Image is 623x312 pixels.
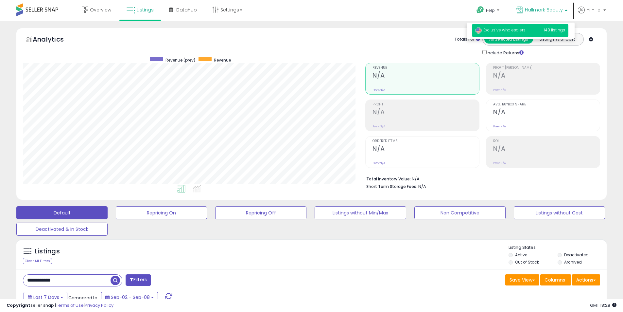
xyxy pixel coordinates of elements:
[486,8,495,13] span: Help
[366,176,411,182] b: Total Inventory Value:
[372,161,385,165] small: Prev: N/A
[533,35,581,44] button: Listings With Cost
[85,302,113,308] a: Privacy Policy
[515,252,527,258] label: Active
[493,161,506,165] small: Prev: N/A
[33,294,59,301] span: Last 7 Days
[586,7,601,13] span: Hi Hillel
[372,139,479,143] span: Ordered Items
[68,295,98,301] span: Compared to:
[544,27,565,33] span: 148 listings
[475,27,526,33] span: Exclusive wholesalers
[564,252,589,258] label: Deactivated
[16,206,108,219] button: Default
[493,103,600,106] span: Avg. Buybox Share
[493,145,600,154] h2: N/A
[176,7,197,13] span: DataHub
[372,124,385,128] small: Prev: N/A
[476,6,484,14] i: Get Help
[24,292,67,303] button: Last 7 Days
[101,292,158,303] button: Sep-02 - Sep-08
[484,35,533,44] button: All Selected Listings
[564,259,582,265] label: Archived
[505,274,539,285] button: Save View
[515,259,539,265] label: Out of Stock
[525,7,563,13] span: Hallmark Beauty
[7,302,30,308] strong: Copyright
[414,206,506,219] button: Non Competitive
[126,274,151,286] button: Filters
[372,108,479,117] h2: N/A
[493,88,506,92] small: Prev: N/A
[455,36,480,43] div: Totals For
[545,277,565,283] span: Columns
[493,124,506,128] small: Prev: N/A
[215,206,306,219] button: Repricing Off
[165,57,195,63] span: Revenue (prev)
[372,72,479,81] h2: N/A
[33,35,77,46] h5: Analytics
[540,274,571,285] button: Columns
[493,108,600,117] h2: N/A
[372,103,479,106] span: Profit
[315,206,406,219] button: Listings without Min/Max
[590,302,616,308] span: 2025-09-16 18:28 GMT
[572,274,600,285] button: Actions
[372,66,479,70] span: Revenue
[477,49,531,56] div: Include Returns
[214,57,231,63] span: Revenue
[493,139,600,143] span: ROI
[366,174,595,182] li: N/A
[578,7,606,21] a: Hi Hillel
[372,145,479,154] h2: N/A
[90,7,111,13] span: Overview
[35,247,60,256] h5: Listings
[137,7,154,13] span: Listings
[509,245,607,251] p: Listing States:
[475,27,482,34] img: usa.png
[366,184,417,189] b: Short Term Storage Fees:
[372,88,385,92] small: Prev: N/A
[116,206,207,219] button: Repricing On
[493,66,600,70] span: Profit [PERSON_NAME]
[418,183,426,190] span: N/A
[7,303,113,309] div: seller snap | |
[514,206,605,219] button: Listings without Cost
[493,72,600,81] h2: N/A
[471,1,506,21] a: Help
[111,294,150,301] span: Sep-02 - Sep-08
[16,223,108,236] button: Deactivated & In Stock
[56,302,84,308] a: Terms of Use
[23,258,52,264] div: Clear All Filters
